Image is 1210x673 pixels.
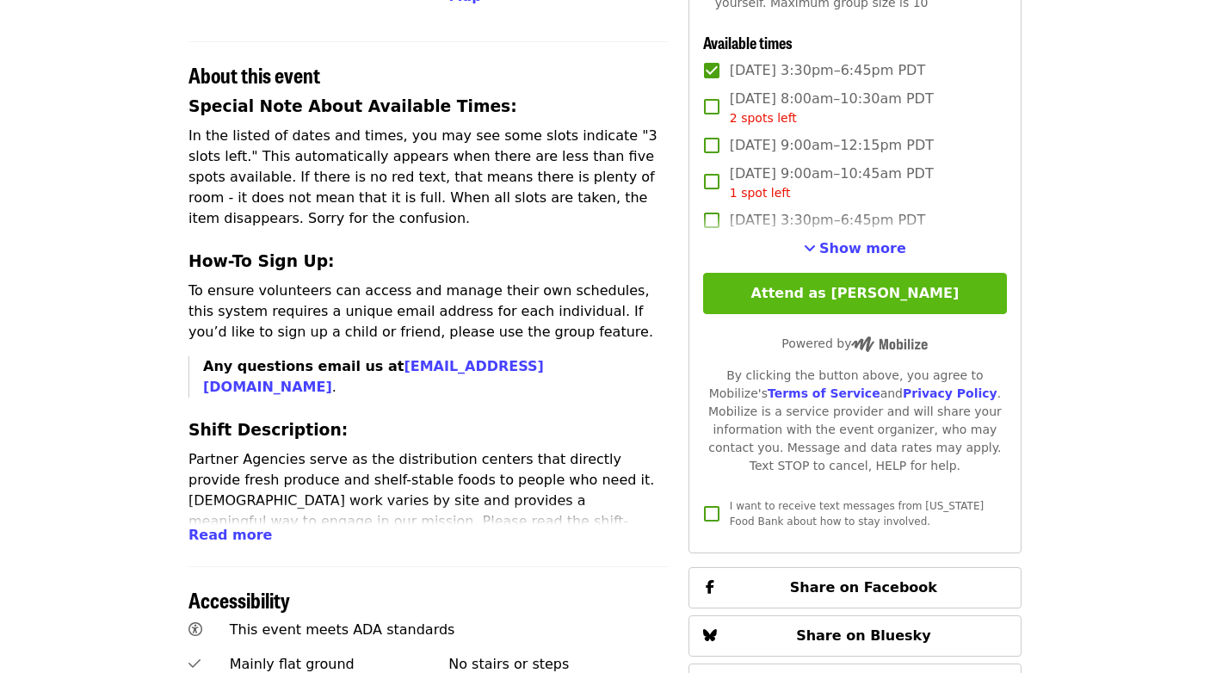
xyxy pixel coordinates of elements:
span: Read more [188,527,272,543]
i: check icon [188,656,201,672]
p: Partner Agencies serve as the distribution centers that directly provide fresh produce and shelf-... [188,449,668,573]
strong: Shift Description: [188,421,348,439]
strong: Special Note About Available Times: [188,97,517,115]
p: . [203,356,668,398]
span: Available times [703,31,793,53]
button: Share on Bluesky [688,615,1022,657]
span: [DATE] 9:00am–10:45am PDT [730,164,934,202]
span: Share on Facebook [790,579,937,596]
span: [DATE] 8:00am–10:30am PDT [730,89,934,127]
i: universal-access icon [188,621,202,638]
span: Powered by [781,336,928,350]
button: Share on Facebook [688,567,1022,608]
p: To ensure volunteers can access and manage their own schedules, this system requires a unique ema... [188,281,668,343]
span: [DATE] 9:00am–12:15pm PDT [730,135,934,156]
span: Show more [819,240,906,256]
span: This event meets ADA standards [230,621,455,638]
span: 2 spots left [730,111,797,125]
span: Accessibility [188,584,290,614]
button: See more timeslots [804,238,906,259]
a: Privacy Policy [903,386,997,400]
img: Powered by Mobilize [851,336,928,352]
div: By clicking the button above, you agree to Mobilize's and . Mobilize is a service provider and wi... [703,367,1007,475]
span: [DATE] 3:30pm–6:45pm PDT [730,60,925,81]
button: Attend as [PERSON_NAME] [703,273,1007,314]
strong: Any questions email us at [203,358,544,395]
span: I want to receive text messages from [US_STATE] Food Bank about how to stay involved. [730,500,984,528]
span: About this event [188,59,320,90]
button: Read more [188,525,272,546]
span: 1 spot left [730,186,791,200]
span: Share on Bluesky [796,627,931,644]
span: [DATE] 3:30pm–6:45pm PDT [730,210,925,231]
strong: How-To Sign Up: [188,252,335,270]
p: In the listed of dates and times, you may see some slots indicate "3 slots left." This automatica... [188,126,668,229]
a: Terms of Service [768,386,880,400]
